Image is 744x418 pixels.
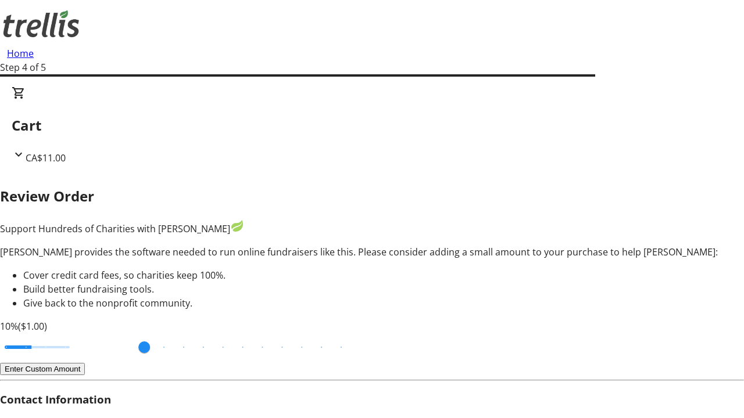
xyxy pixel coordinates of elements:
span: CA$11.00 [26,152,66,164]
li: Cover credit card fees, so charities keep 100%. [23,268,744,282]
h2: Cart [12,115,732,136]
li: Give back to the nonprofit community. [23,296,744,310]
li: Build better fundraising tools. [23,282,744,296]
div: CartCA$11.00 [12,86,732,165]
